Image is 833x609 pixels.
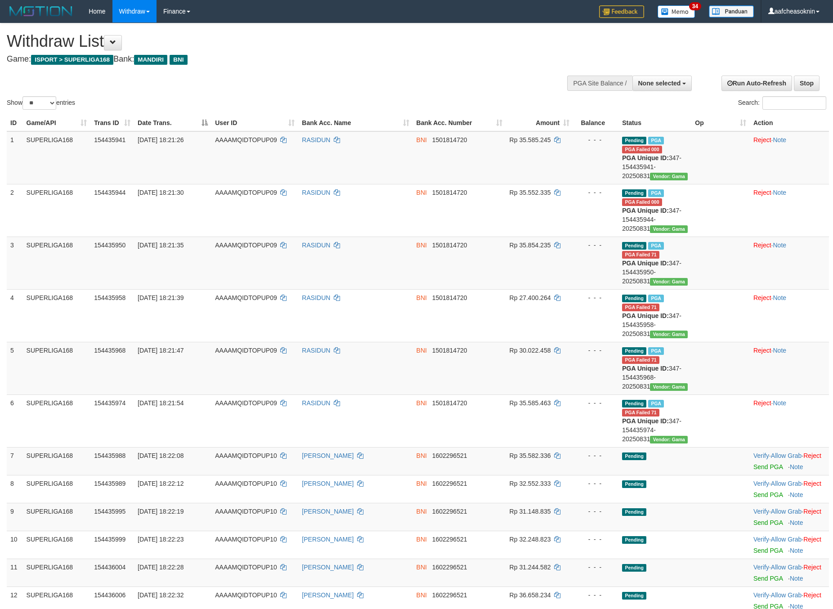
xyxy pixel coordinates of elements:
[753,452,769,459] a: Verify
[416,508,427,515] span: BNI
[302,536,354,543] a: [PERSON_NAME]
[23,289,91,342] td: SUPERLIGA168
[298,115,412,131] th: Bank Acc. Name: activate to sort column ascending
[138,399,184,407] span: [DATE] 18:21:54
[432,508,467,515] span: Copy 1602296521 to clipboard
[750,237,829,289] td: ·
[622,146,662,153] span: PGA Error
[753,519,783,526] a: Send PGA
[138,189,184,196] span: [DATE] 18:21:30
[138,452,184,459] span: [DATE] 18:22:08
[771,452,803,459] span: ·
[23,342,91,394] td: SUPERLIGA168
[302,347,330,354] a: RASIDUN
[577,241,615,250] div: - - -
[771,452,802,459] a: Allow Grab
[413,115,506,131] th: Bank Acc. Number: activate to sort column ascending
[577,507,615,516] div: - - -
[7,96,75,110] label: Show entries
[302,508,354,515] a: [PERSON_NAME]
[23,115,91,131] th: Game/API: activate to sort column ascending
[622,536,646,544] span: Pending
[790,463,803,470] a: Note
[790,575,803,582] a: Note
[721,76,792,91] a: Run Auto-Refresh
[416,591,427,599] span: BNI
[23,503,91,531] td: SUPERLIGA168
[94,480,125,487] span: 154435989
[416,480,427,487] span: BNI
[709,5,754,18] img: panduan.png
[648,189,664,197] span: Marked by aafmaster
[753,399,771,407] a: Reject
[7,4,75,18] img: MOTION_logo.png
[753,508,769,515] a: Verify
[622,295,646,302] span: Pending
[7,131,23,184] td: 1
[432,536,467,543] span: Copy 1602296521 to clipboard
[771,564,803,571] span: ·
[302,189,330,196] a: RASIDUN
[510,508,551,515] span: Rp 31.148.835
[618,289,691,342] td: 347-154435958-20250831
[94,591,125,599] span: 154436006
[577,591,615,600] div: - - -
[753,242,771,249] a: Reject
[510,480,551,487] span: Rp 32.552.333
[622,452,646,460] span: Pending
[215,480,277,487] span: AAAAMQIDTOPUP10
[622,409,659,416] span: PGA Error
[632,76,692,91] button: None selected
[773,399,787,407] a: Note
[23,184,91,237] td: SUPERLIGA168
[790,519,803,526] a: Note
[416,564,427,571] span: BNI
[7,55,546,64] h4: Game: Bank:
[94,294,125,301] span: 154435958
[7,237,23,289] td: 3
[215,242,277,249] span: AAAAMQIDTOPUP09
[750,342,829,394] td: ·
[750,559,829,587] td: · ·
[753,536,769,543] a: Verify
[7,289,23,342] td: 4
[90,115,134,131] th: Trans ID: activate to sort column ascending
[803,508,821,515] a: Reject
[432,591,467,599] span: Copy 1602296521 to clipboard
[31,55,113,65] span: ISPORT > SUPERLIGA168
[510,242,551,249] span: Rp 35.854.235
[138,480,184,487] span: [DATE] 18:22:12
[23,131,91,184] td: SUPERLIGA168
[510,564,551,571] span: Rp 31.244.582
[622,137,646,144] span: Pending
[567,76,632,91] div: PGA Site Balance /
[577,563,615,572] div: - - -
[138,136,184,143] span: [DATE] 18:21:26
[803,591,821,599] a: Reject
[94,347,125,354] span: 154435968
[302,564,354,571] a: [PERSON_NAME]
[622,189,646,197] span: Pending
[432,480,467,487] span: Copy 1602296521 to clipboard
[94,242,125,249] span: 154435950
[650,436,688,443] span: Vendor URL: https://trx31.1velocity.biz
[753,136,771,143] a: Reject
[577,451,615,460] div: - - -
[622,154,669,161] b: PGA Unique ID:
[7,447,23,475] td: 7
[738,96,826,110] label: Search:
[432,294,467,301] span: Copy 1501814720 to clipboard
[510,452,551,459] span: Rp 35.582.336
[577,479,615,488] div: - - -
[771,536,803,543] span: ·
[803,452,821,459] a: Reject
[753,564,769,571] a: Verify
[750,184,829,237] td: ·
[23,237,91,289] td: SUPERLIGA168
[215,136,277,143] span: AAAAMQIDTOPUP09
[432,399,467,407] span: Copy 1501814720 to clipboard
[416,452,427,459] span: BNI
[622,207,669,214] b: PGA Unique ID:
[773,136,787,143] a: Note
[771,536,802,543] a: Allow Grab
